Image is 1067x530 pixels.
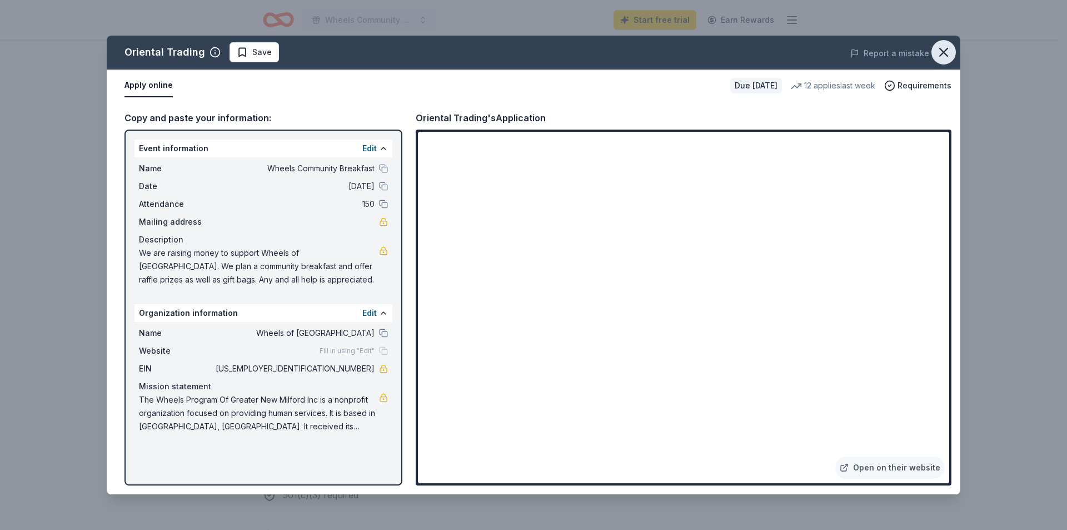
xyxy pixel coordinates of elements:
a: Open on their website [835,457,945,479]
span: Mailing address [139,215,213,229]
div: Organization information [134,304,392,322]
span: The Wheels Program Of Greater New Milford Inc is a nonprofit organization focused on providing hu... [139,393,379,433]
div: Mission statement [139,380,388,393]
div: Event information [134,140,392,157]
button: Edit [362,142,377,155]
span: Attendance [139,197,213,211]
div: Oriental Trading [124,43,205,61]
span: Fill in using "Edit" [320,346,375,355]
span: Date [139,180,213,193]
div: Copy and paste your information: [124,111,402,125]
span: Wheels of [GEOGRAPHIC_DATA] [213,326,375,340]
span: EIN [139,362,213,375]
div: Oriental Trading's Application [416,111,546,125]
span: [US_EMPLOYER_IDENTIFICATION_NUMBER] [213,362,375,375]
div: 12 applies last week [791,79,875,92]
span: Website [139,344,213,358]
span: Requirements [898,79,951,92]
span: Save [252,46,272,59]
div: Description [139,233,388,246]
span: 150 [213,197,375,211]
button: Apply online [124,74,173,97]
button: Requirements [884,79,951,92]
span: We are raising money to support Wheels of [GEOGRAPHIC_DATA]. We plan a community breakfast and of... [139,246,379,286]
span: Wheels Community Breakfast [213,162,375,175]
div: Due [DATE] [730,78,782,93]
button: Report a mistake [850,47,929,60]
span: Name [139,326,213,340]
button: Save [230,42,279,62]
button: Edit [362,306,377,320]
span: [DATE] [213,180,375,193]
span: Name [139,162,213,175]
